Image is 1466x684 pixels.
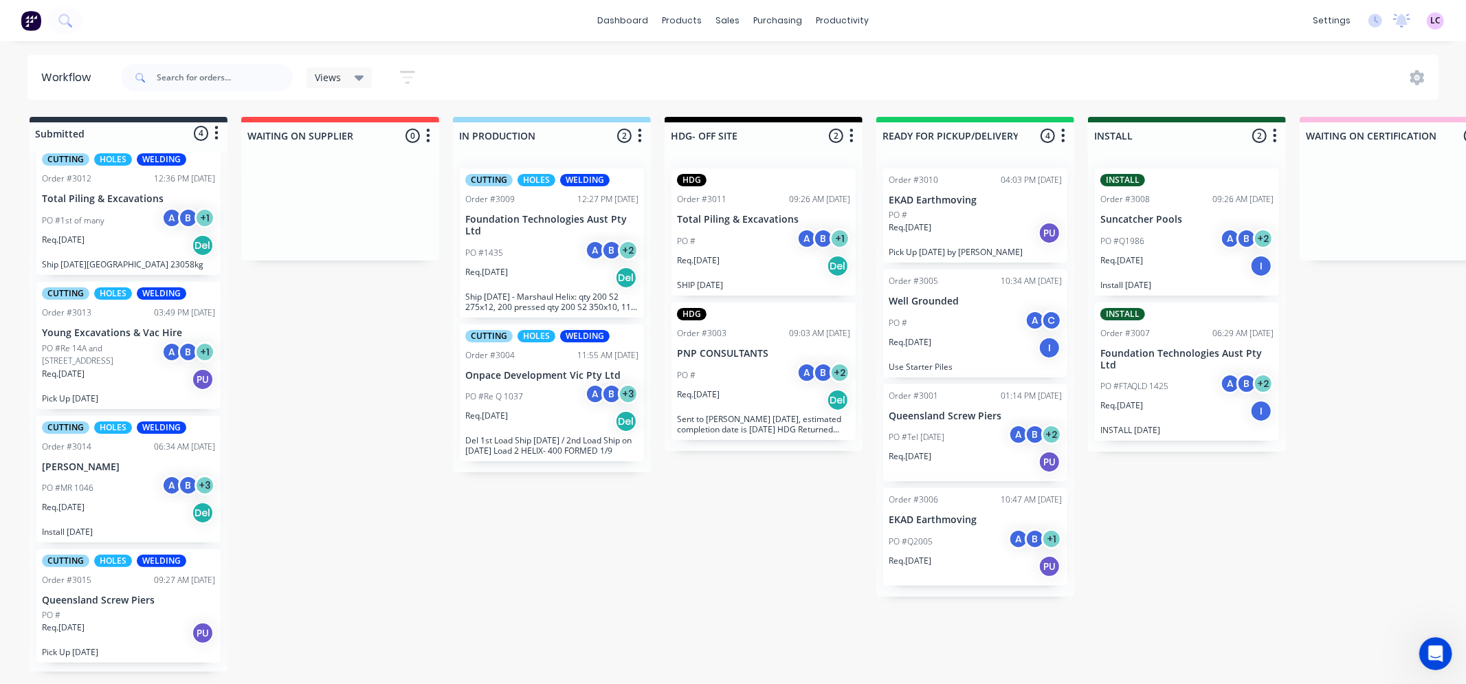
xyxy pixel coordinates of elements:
[42,461,215,473] p: [PERSON_NAME]
[618,240,638,261] div: + 2
[585,384,606,404] div: A
[42,482,93,494] p: PO #MR 1046
[1095,302,1279,441] div: INSTALLOrder #300706:29 AM [DATE]Foundation Technologies Aust Pty LtdPO #FTAQLD 1425AB+2Req.[DATE...
[94,287,132,300] div: HOLES
[1001,494,1062,506] div: 10:47 AM [DATE]
[94,421,132,434] div: HOLES
[889,247,1062,257] p: Pick Up [DATE] by [PERSON_NAME]
[137,287,186,300] div: WELDING
[1100,327,1150,340] div: Order #3007
[465,214,638,237] p: Foundation Technologies Aust Pty Ltd
[1100,235,1144,247] p: PO #Q1986
[677,174,707,186] div: HDG
[577,193,638,206] div: 12:27 PM [DATE]
[42,393,215,404] p: Pick Up [DATE]
[1025,310,1045,331] div: A
[655,10,709,31] div: products
[809,10,876,31] div: productivity
[797,362,817,383] div: A
[1008,424,1029,445] div: A
[889,390,938,402] div: Order #3001
[36,282,221,409] div: CUTTINGHOLESWELDINGOrder #301303:49 PM [DATE]Young Excavations & Vac HirePO #Re 14A and [STREET_A...
[677,280,850,290] p: SHIP [DATE]
[178,208,199,228] div: B
[1008,529,1029,549] div: A
[889,296,1062,307] p: Well Grounded
[1100,399,1143,412] p: Req. [DATE]
[178,342,199,362] div: B
[178,475,199,496] div: B
[195,475,215,496] div: + 3
[42,214,104,227] p: PO #1st of many
[1041,424,1062,445] div: + 2
[889,195,1062,206] p: EKAD Earthmoving
[601,240,622,261] div: B
[1212,327,1274,340] div: 06:29 AM [DATE]
[883,488,1067,586] div: Order #300610:47 AM [DATE]EKAD EarthmovingPO #Q2005AB+1Req.[DATE]PU
[1236,228,1257,249] div: B
[36,549,221,663] div: CUTTINGHOLESWELDINGOrder #301509:27 AM [DATE]Queensland Screw PiersPO #Req.[DATE]PUPick Up [DATE]
[465,349,515,362] div: Order #3004
[813,228,834,249] div: B
[465,410,508,422] p: Req. [DATE]
[677,388,720,401] p: Req. [DATE]
[154,441,215,453] div: 06:34 AM [DATE]
[41,69,98,86] div: Workflow
[1253,228,1274,249] div: + 2
[889,410,1062,422] p: Queensland Screw Piers
[677,254,720,267] p: Req. [DATE]
[1100,308,1145,320] div: INSTALL
[1253,373,1274,394] div: + 2
[465,193,515,206] div: Order #3009
[889,536,933,548] p: PO #Q2005
[677,308,707,320] div: HDG
[1250,255,1272,277] div: I
[677,348,850,360] p: PNP CONSULTANTS
[677,235,696,247] p: PO #
[889,275,938,287] div: Order #3005
[1039,451,1060,473] div: PU
[1041,310,1062,331] div: C
[889,450,931,463] p: Req. [DATE]
[1100,174,1145,186] div: INSTALL
[618,384,638,404] div: + 3
[1250,400,1272,422] div: I
[883,269,1067,377] div: Order #300510:34 AM [DATE]Well GroundedPO #ACReq.[DATE]IUse Starter Piles
[42,234,85,246] p: Req. [DATE]
[1039,222,1060,244] div: PU
[577,349,638,362] div: 11:55 AM [DATE]
[162,342,182,362] div: A
[195,342,215,362] div: + 1
[830,362,850,383] div: + 2
[42,153,89,166] div: CUTTING
[1100,214,1274,225] p: Suncatcher Pools
[36,148,221,275] div: CUTTINGHOLESWELDINGOrder #301212:36 PM [DATE]Total Piling & ExcavationsPO #1st of manyAB+1Req.[DA...
[42,327,215,339] p: Young Excavations & Vac Hire
[797,228,817,249] div: A
[42,287,89,300] div: CUTTING
[42,527,215,537] p: Install [DATE]
[1025,529,1045,549] div: B
[1041,529,1062,549] div: + 1
[827,389,849,411] div: Del
[1001,174,1062,186] div: 04:03 PM [DATE]
[601,384,622,404] div: B
[889,494,938,506] div: Order #3006
[162,208,182,228] div: A
[1100,425,1274,435] p: INSTALL [DATE]
[195,208,215,228] div: + 1
[746,10,809,31] div: purchasing
[465,370,638,382] p: Onpace Development Vic Pty Ltd
[42,368,85,380] p: Req. [DATE]
[1220,228,1241,249] div: A
[677,327,726,340] div: Order #3003
[1100,380,1168,393] p: PO #FTAQLD 1425
[42,595,215,606] p: Queensland Screw Piers
[1025,424,1045,445] div: B
[889,336,931,349] p: Req. [DATE]
[518,174,555,186] div: HOLES
[813,362,834,383] div: B
[677,193,726,206] div: Order #3011
[615,410,637,432] div: Del
[192,622,214,644] div: PU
